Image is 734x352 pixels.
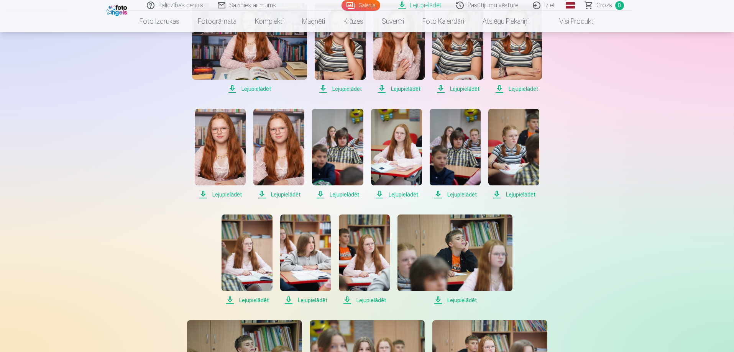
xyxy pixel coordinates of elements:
span: Lejupielādēt [222,296,273,305]
span: Lejupielādēt [491,84,542,93]
a: Lejupielādēt [491,3,542,93]
a: Fotogrāmata [189,11,246,32]
a: Krūzes [334,11,373,32]
a: Lejupielādēt [430,109,481,199]
span: Lejupielādēt [430,190,481,199]
a: Lejupielādēt [339,214,390,305]
a: Lejupielādēt [253,109,304,199]
a: Lejupielādēt [432,3,483,93]
span: Lejupielādēt [488,190,539,199]
span: Lejupielādēt [397,296,512,305]
span: Lejupielādēt [432,84,483,93]
a: Lejupielādēt [315,3,366,93]
a: Atslēgu piekariņi [473,11,538,32]
a: Visi produkti [538,11,604,32]
span: Lejupielādēt [371,190,422,199]
a: Komplekti [246,11,293,32]
span: Lejupielādēt [192,84,307,93]
span: Lejupielādēt [195,190,246,199]
a: Lejupielādēt [195,109,246,199]
span: Grozs [596,1,612,10]
a: Lejupielādēt [371,109,422,199]
a: Lejupielādēt [312,109,363,199]
a: Lejupielādēt [280,214,331,305]
a: Foto kalendāri [413,11,473,32]
a: Magnēti [293,11,334,32]
span: 0 [615,1,624,10]
a: Lejupielādēt [397,214,512,305]
span: Lejupielādēt [373,84,424,93]
span: Lejupielādēt [253,190,304,199]
span: Lejupielādēt [280,296,331,305]
a: Lejupielādēt [192,3,307,93]
span: Lejupielādēt [339,296,390,305]
a: Lejupielādēt [222,214,273,305]
span: Lejupielādēt [315,84,366,93]
a: Lejupielādēt [488,109,539,199]
span: Lejupielādēt [312,190,363,199]
a: Suvenīri [373,11,413,32]
a: Lejupielādēt [373,3,424,93]
img: /fa1 [106,3,129,16]
a: Foto izdrukas [130,11,189,32]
